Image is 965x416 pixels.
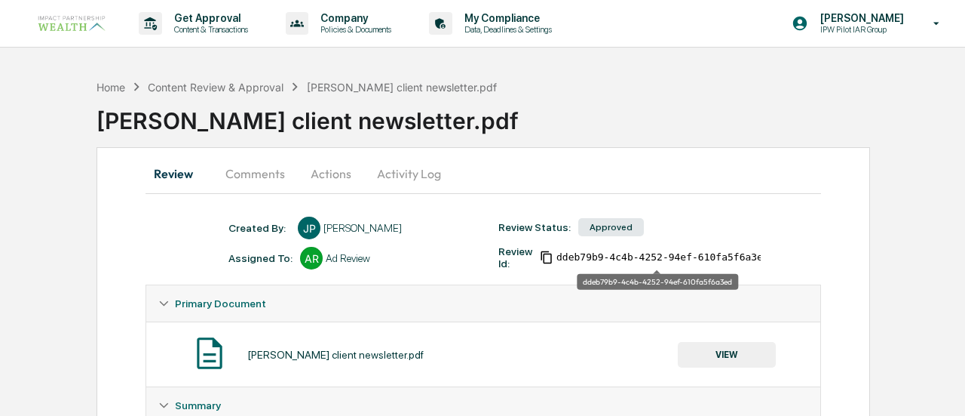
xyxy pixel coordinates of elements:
div: Primary Document [146,285,820,322]
div: Primary Document [146,322,820,387]
div: Review Status: [498,221,571,233]
button: VIEW [678,342,776,368]
p: Policies & Documents [308,24,399,35]
div: Created By: ‎ ‎ [228,222,290,234]
div: [PERSON_NAME] client newsletter.pdf [96,95,965,134]
div: [PERSON_NAME] client newsletter.pdf [247,349,424,361]
span: ddeb79b9-4c4b-4252-94ef-610fa5f6a3ed [556,251,769,263]
div: [PERSON_NAME] client newsletter.pdf [307,81,497,94]
p: IPW Pilot IAR Group [808,24,911,35]
p: Content & Transactions [162,24,256,35]
p: [PERSON_NAME] [808,12,911,24]
div: JP [298,217,320,239]
button: Review [146,156,213,192]
p: Company [308,12,399,24]
div: Ad Review [326,252,370,264]
p: Get Approval [162,12,256,24]
img: Document Icon [191,334,228,372]
button: Comments [213,156,297,192]
div: AR [300,247,323,270]
button: Activity Log [365,156,453,192]
div: secondary tabs example [146,156,821,192]
div: [PERSON_NAME] [323,222,402,234]
div: Assigned To: [228,252,293,264]
div: ddeb79b9-4c4b-4252-94ef-610fa5f6a3ed [577,274,738,290]
div: Approved [578,218,644,236]
span: Summary [175,399,221,411]
div: Review Id: [498,245,532,270]
p: Data, Deadlines & Settings [452,24,559,35]
img: logo [36,14,109,33]
button: Actions [297,156,365,192]
p: My Compliance [452,12,559,24]
div: Home [96,81,125,94]
div: Content Review & Approval [148,81,283,94]
span: Primary Document [175,297,266,310]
